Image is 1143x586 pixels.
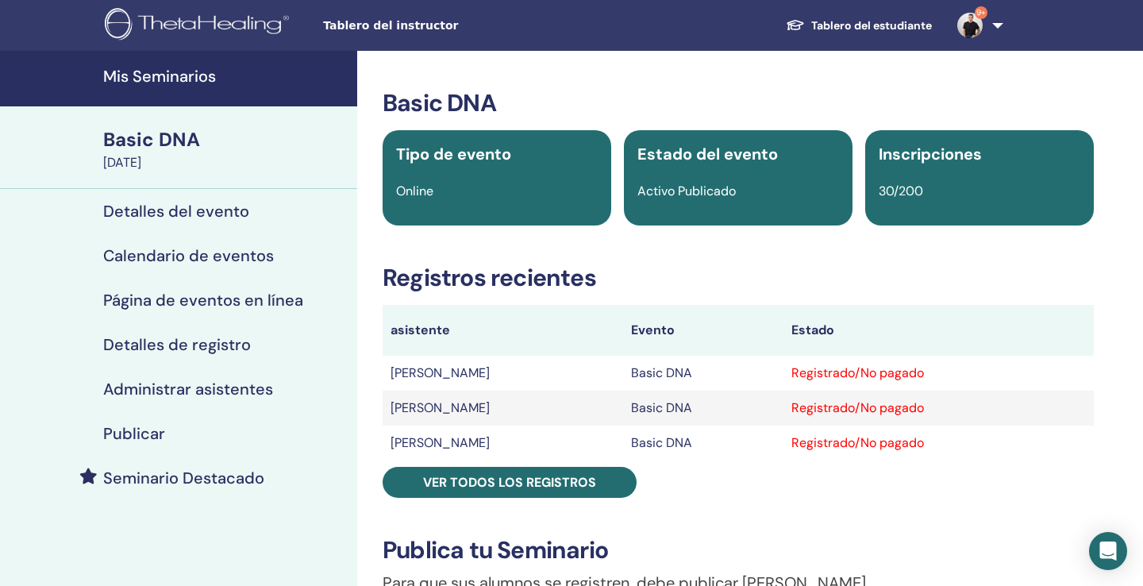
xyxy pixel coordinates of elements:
td: Basic DNA [623,391,784,426]
img: graduation-cap-white.svg [786,18,805,32]
span: Activo Publicado [637,183,736,199]
h4: Mis Seminarios [103,67,348,86]
h3: Registros recientes [383,264,1094,292]
img: logo.png [105,8,294,44]
td: [PERSON_NAME] [383,356,623,391]
a: Basic DNA[DATE] [94,126,357,172]
span: Tablero del instructor [323,17,561,34]
th: Evento [623,305,784,356]
td: [PERSON_NAME] [383,426,623,461]
span: Ver todos los registros [423,474,596,491]
img: default.jpg [957,13,983,38]
span: Inscripciones [879,144,982,164]
th: asistente [383,305,623,356]
td: Basic DNA [623,356,784,391]
div: Registrado/No pagado [791,364,1086,383]
td: Basic DNA [623,426,784,461]
th: Estado [783,305,1094,356]
div: Basic DNA [103,126,348,153]
span: Estado del evento [637,144,778,164]
div: Open Intercom Messenger [1089,532,1127,570]
div: [DATE] [103,153,348,172]
td: [PERSON_NAME] [383,391,623,426]
h4: Seminario Destacado [103,468,264,488]
h4: Detalles del evento [103,202,249,221]
span: 9+ [975,6,987,19]
span: Tipo de evento [396,144,511,164]
div: Registrado/No pagado [791,399,1086,418]
span: Online [396,183,433,199]
h4: Administrar asistentes [103,380,273,399]
h4: Calendario de eventos [103,246,274,265]
h4: Página de eventos en línea [103,291,303,310]
h3: Publica tu Seminario [383,536,1094,565]
h4: Publicar [103,424,165,443]
span: 30/200 [879,183,923,199]
h3: Basic DNA [383,89,1094,118]
div: Registrado/No pagado [791,434,1086,453]
h4: Detalles de registro [103,335,251,354]
a: Tablero del estudiante [773,11,945,40]
a: Ver todos los registros [383,467,637,498]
